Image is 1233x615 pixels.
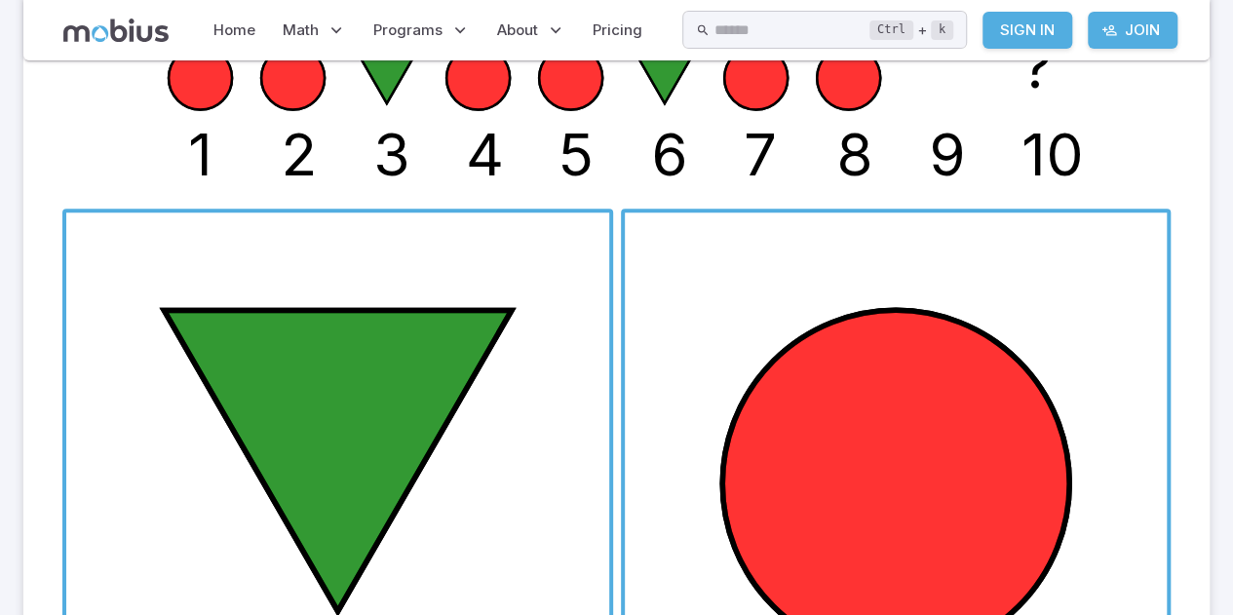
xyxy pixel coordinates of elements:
a: Sign In [983,12,1072,49]
text: 8 [836,119,873,189]
a: Pricing [587,8,648,53]
text: 6 [651,119,688,189]
text: 4 [466,119,504,189]
span: Programs [373,19,443,41]
span: About [497,19,538,41]
text: 1 [188,119,212,189]
text: 2 [281,119,317,189]
text: 3 [373,119,410,189]
text: ? [1021,31,1052,101]
kbd: k [931,20,953,40]
kbd: Ctrl [869,20,913,40]
text: 7 [744,119,777,189]
text: 10 [1021,119,1084,189]
a: Home [208,8,261,53]
span: Math [283,19,319,41]
text: 9 [929,119,966,189]
a: Join [1088,12,1177,49]
text: 5 [559,119,594,189]
div: + [869,19,953,42]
